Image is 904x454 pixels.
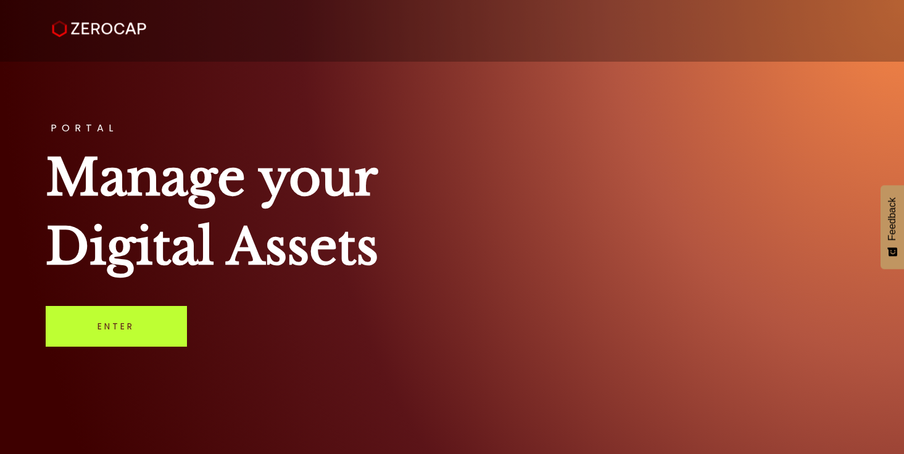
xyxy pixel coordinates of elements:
[46,306,187,347] a: Enter
[881,185,904,269] button: Feedback - Show survey
[46,123,859,133] h3: PORTAL
[52,20,146,38] img: ZeroCap
[46,143,859,281] h1: Manage your Digital Assets
[887,197,898,241] span: Feedback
